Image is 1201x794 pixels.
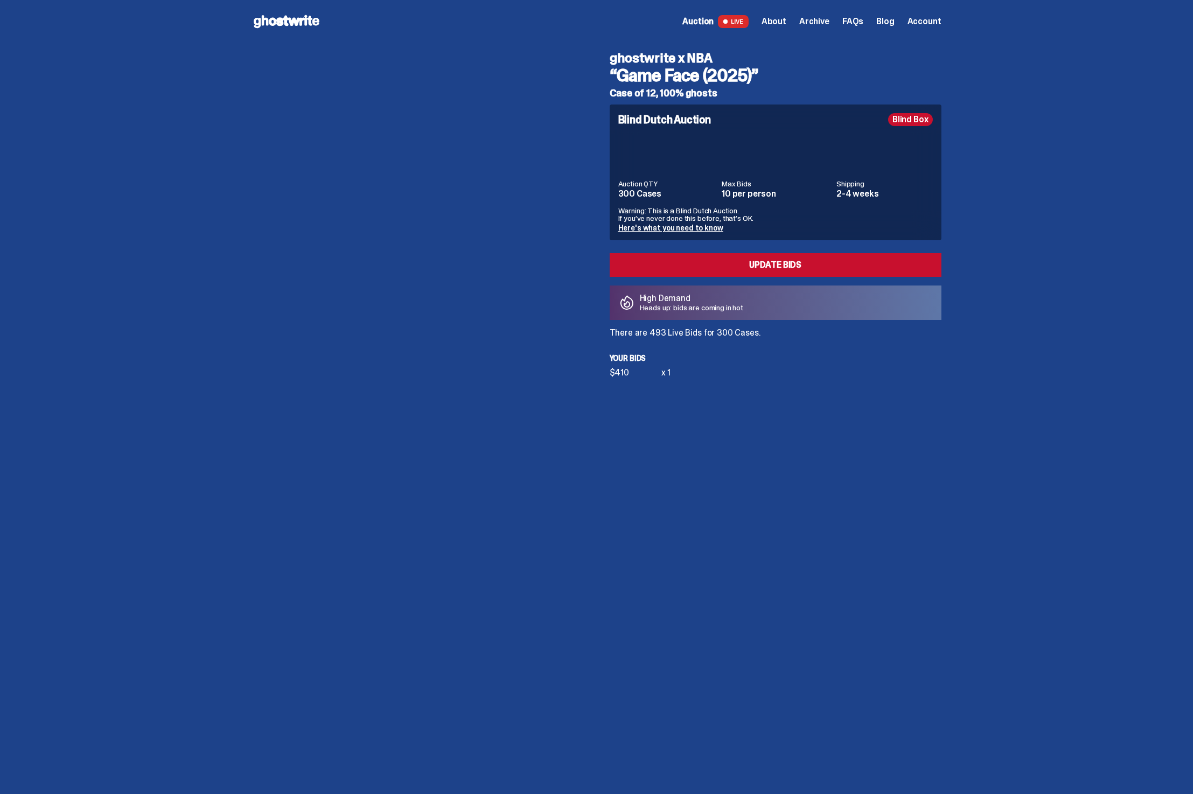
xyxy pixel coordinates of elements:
dt: Max Bids [722,180,830,187]
h4: ghostwrite x NBA [610,52,941,65]
a: Blog [876,17,894,26]
div: $410 [610,368,661,377]
a: Account [907,17,941,26]
a: Auction LIVE [682,15,748,28]
a: Archive [799,17,829,26]
p: Warning: This is a Blind Dutch Auction. If you’ve never done this before, that’s OK. [618,207,933,222]
a: Update Bids [610,253,941,277]
p: Your bids [610,354,941,362]
p: High Demand [640,294,744,303]
h5: Case of 12, 100% ghosts [610,88,941,98]
h4: Blind Dutch Auction [618,114,711,125]
a: Here's what you need to know [618,223,723,233]
dd: 300 Cases [618,190,716,198]
p: Heads up: bids are coming in hot [640,304,744,311]
span: LIVE [718,15,749,28]
h3: “Game Face (2025)” [610,67,941,84]
div: x 1 [661,368,671,377]
dd: 2-4 weeks [836,190,933,198]
a: FAQs [842,17,863,26]
p: There are 493 Live Bids for 300 Cases. [610,329,941,337]
dt: Auction QTY [618,180,716,187]
dd: 10 per person [722,190,830,198]
dt: Shipping [836,180,933,187]
a: About [762,17,786,26]
div: Blind Box [888,113,933,126]
span: Auction [682,17,714,26]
